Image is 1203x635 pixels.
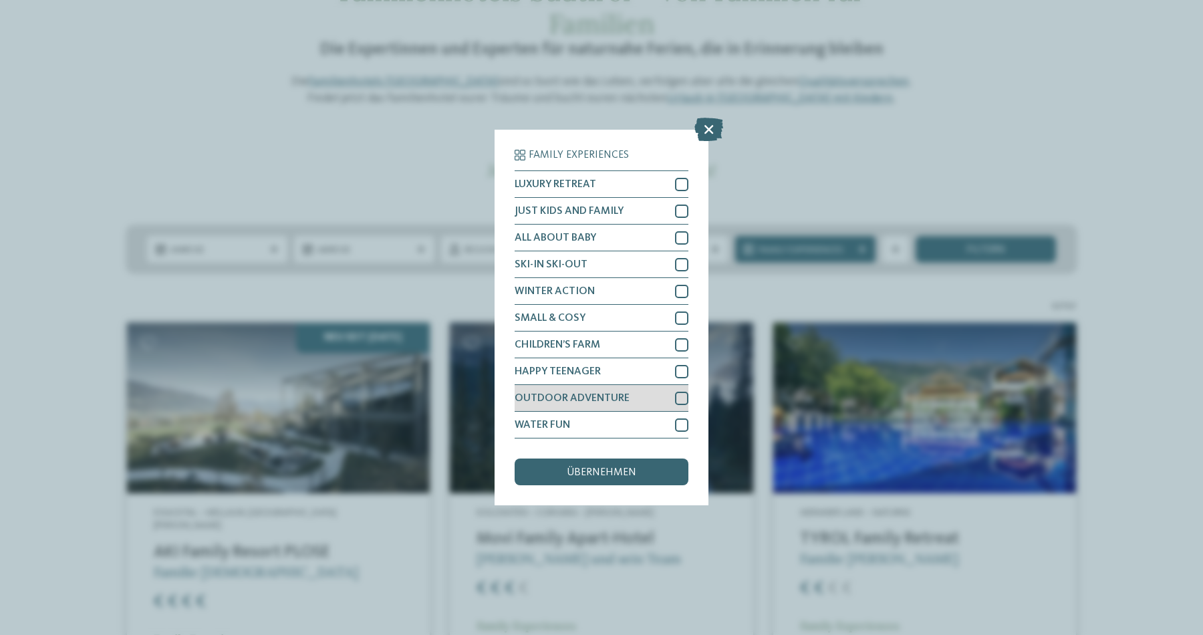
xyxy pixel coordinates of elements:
[515,340,600,350] span: CHILDREN’S FARM
[515,206,624,217] span: JUST KIDS AND FAMILY
[515,286,595,297] span: WINTER ACTION
[515,179,596,190] span: LUXURY RETREAT
[529,150,629,160] span: Family Experiences
[515,366,601,377] span: HAPPY TEENAGER
[515,233,596,243] span: ALL ABOUT BABY
[515,420,570,430] span: WATER FUN
[567,467,636,478] span: übernehmen
[515,259,587,270] span: SKI-IN SKI-OUT
[515,393,630,404] span: OUTDOOR ADVENTURE
[515,313,585,324] span: SMALL & COSY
